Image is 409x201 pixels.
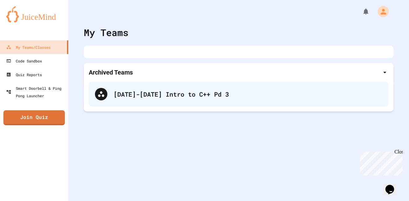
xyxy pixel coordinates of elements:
[6,6,62,22] img: logo-orange.svg
[6,85,66,99] div: Smart Doorbell & Ping Pong Launcher
[6,57,42,65] div: Code Sandbox
[371,4,390,19] div: My Account
[2,2,43,39] div: Chat with us now!Close
[351,6,371,17] div: My Notifications
[84,25,128,39] div: My Teams
[114,89,382,99] div: [DATE]-[DATE] Intro to C++ Pd 3
[89,68,133,77] p: Archived Teams
[3,110,65,125] a: Join Quiz
[6,43,51,51] div: My Teams/Classes
[89,82,389,107] div: [DATE]-[DATE] Intro to C++ Pd 3
[357,149,403,176] iframe: chat widget
[6,71,42,78] div: Quiz Reports
[383,176,403,195] iframe: chat widget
